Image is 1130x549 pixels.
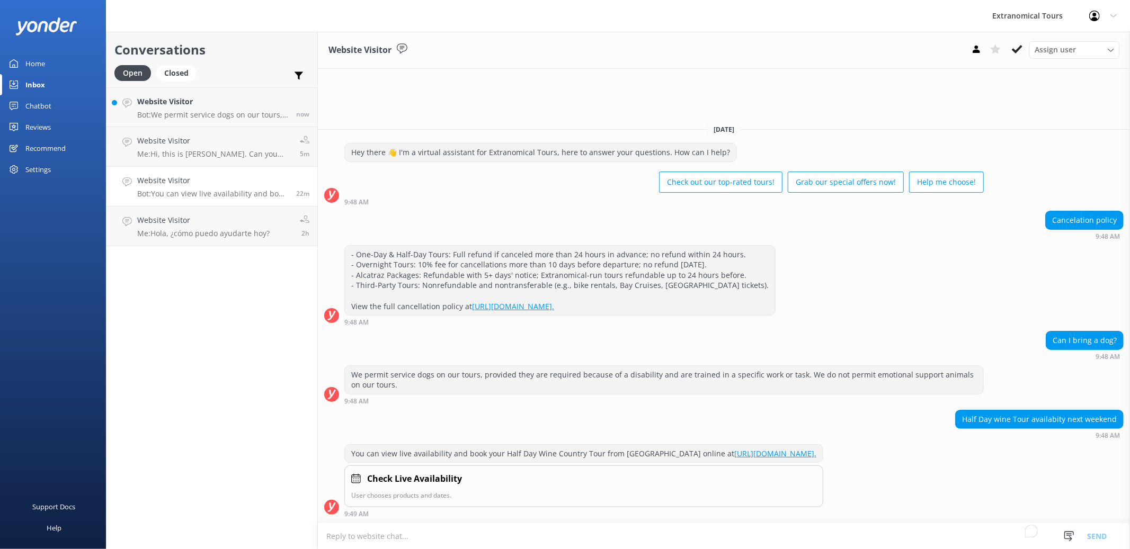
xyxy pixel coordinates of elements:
[1096,354,1120,360] strong: 9:48 AM
[137,214,270,226] h4: Website Visitor
[344,199,369,205] strong: 9:48 AM
[16,17,77,35] img: yonder-white-logo.png
[296,110,309,119] span: 10:11am 11-Aug-2025 (UTC -07:00) America/Tijuana
[344,397,984,404] div: 09:48am 11-Aug-2025 (UTC -07:00) America/Tijuana
[25,159,51,180] div: Settings
[955,431,1124,439] div: 09:48am 11-Aug-2025 (UTC -07:00) America/Tijuana
[659,172,782,193] button: Check out our top-rated tours!
[137,96,288,107] h4: Website Visitor
[106,87,317,127] a: Website VisitorBot:We permit service dogs on our tours, provided they are required because of a d...
[344,511,369,517] strong: 9:49 AM
[137,110,288,120] p: Bot: We permit service dogs on our tours, provided they are required because of a disability and ...
[114,67,156,78] a: Open
[25,53,45,74] div: Home
[25,116,51,138] div: Reviews
[156,67,202,78] a: Closed
[106,127,317,167] a: Website VisitorMe:Hi, this is [PERSON_NAME]. Can you kindly let us know the exact dates so we can...
[137,175,288,186] h4: Website Visitor
[1046,353,1124,360] div: 09:48am 11-Aug-2025 (UTC -07:00) America/Tijuana
[1035,44,1076,56] span: Assign user
[1046,211,1123,229] div: Cancelation policy
[734,448,816,458] a: [URL][DOMAIN_NAME].
[106,167,317,206] a: Website VisitorBot:You can view live availability and book your Half Day Wine Country Tour from [...
[25,74,45,95] div: Inbox
[1029,41,1119,58] div: Assign User
[956,410,1123,428] div: Half Day wine Tour availabity next weekend
[114,65,151,81] div: Open
[1096,233,1120,240] strong: 9:48 AM
[345,445,823,463] div: You can view live availability and book your Half Day Wine Country Tour from [GEOGRAPHIC_DATA] on...
[318,523,1130,549] textarea: To enrich screen reader interactions, please activate Accessibility in Grammarly extension settings
[328,43,392,57] h3: Website Visitor
[33,496,76,517] div: Support Docs
[707,125,741,134] span: [DATE]
[47,517,61,538] div: Help
[156,65,197,81] div: Closed
[114,40,309,60] h2: Conversations
[909,172,984,193] button: Help me choose!
[345,246,775,316] div: - One-Day & Half-Day Tours: Full refund if canceled more than 24 hours in advance; no refund with...
[137,149,292,159] p: Me: Hi, this is [PERSON_NAME]. Can you kindly let us know the exact dates so we can check the ava...
[296,189,309,198] span: 09:48am 11-Aug-2025 (UTC -07:00) America/Tijuana
[25,138,66,159] div: Recommend
[472,301,554,311] a: [URL][DOMAIN_NAME].
[367,472,462,486] h4: Check Live Availability
[137,189,288,199] p: Bot: You can view live availability and book your Half Day Wine Country Tour from [GEOGRAPHIC_DAT...
[137,135,292,147] h4: Website Visitor
[137,229,270,238] p: Me: Hola, ¿cómo puedo ayudarte hoy?
[301,229,309,238] span: 07:34am 11-Aug-2025 (UTC -07:00) America/Tijuana
[788,172,904,193] button: Grab our special offers now!
[106,206,317,246] a: Website VisitorMe:Hola, ¿cómo puedo ayudarte hoy?2h
[351,490,816,500] p: User chooses products and dates.
[1046,331,1123,349] div: Can I bring a dog?
[344,318,776,326] div: 09:48am 11-Aug-2025 (UTC -07:00) America/Tijuana
[344,319,369,326] strong: 9:48 AM
[344,510,823,517] div: 09:49am 11-Aug-2025 (UTC -07:00) America/Tijuana
[1045,232,1124,240] div: 09:48am 11-Aug-2025 (UTC -07:00) America/Tijuana
[344,198,984,205] div: 09:48am 11-Aug-2025 (UTC -07:00) America/Tijuana
[25,95,51,116] div: Chatbot
[344,398,369,404] strong: 9:48 AM
[300,149,309,158] span: 10:06am 11-Aug-2025 (UTC -07:00) America/Tijuana
[345,143,736,161] div: Hey there 👋 I'm a virtual assistant for Extranomical Tours, here to answer your questions. How ca...
[345,366,983,394] div: We permit service dogs on our tours, provided they are required because of a disability and are t...
[1096,433,1120,439] strong: 9:48 AM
